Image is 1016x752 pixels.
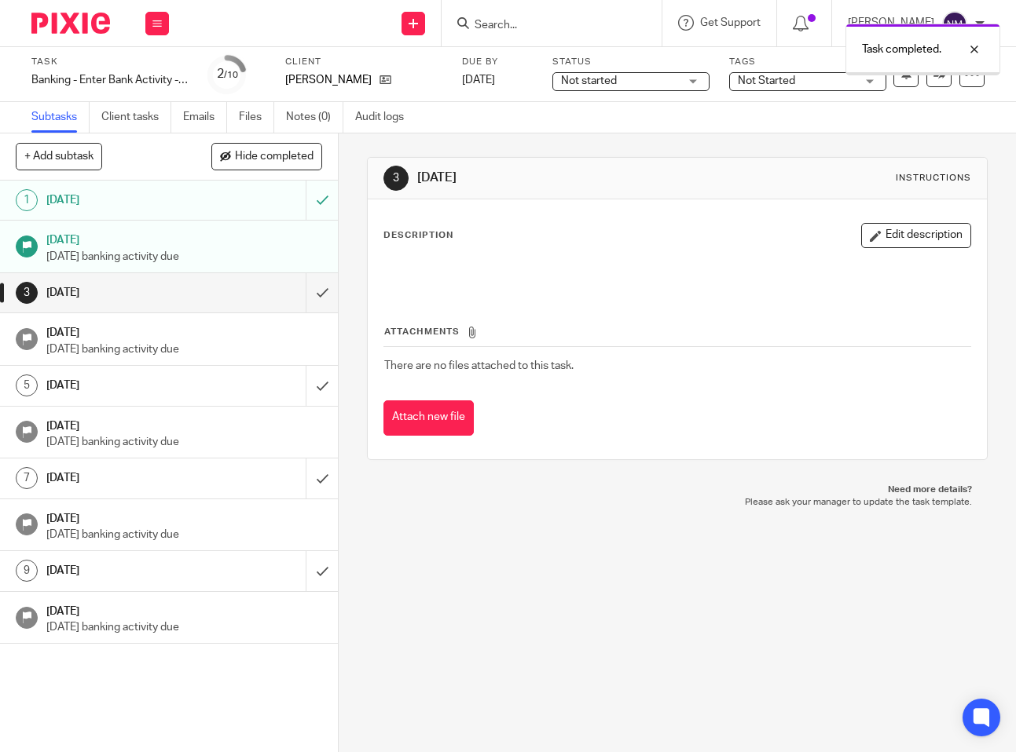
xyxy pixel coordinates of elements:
h1: [DATE] [46,374,209,397]
img: Pixie [31,13,110,34]
p: Description [383,229,453,242]
h1: [DATE] [46,321,322,341]
a: Client tasks [101,102,171,133]
h1: [DATE] [46,281,209,305]
p: Please ask your manager to update the task template. [383,496,972,509]
img: svg%3E [942,11,967,36]
div: 1 [16,189,38,211]
div: 3 [383,166,409,191]
span: [DATE] [462,75,495,86]
div: Instructions [896,172,971,184]
h1: [DATE] [46,414,322,434]
button: Attach new file [383,400,474,436]
div: 5 [16,374,38,396]
p: [DATE] banking activity due [46,619,322,635]
a: Audit logs [355,102,416,133]
p: [DATE] banking activity due [46,434,322,450]
h1: [DATE] [46,228,322,248]
span: Not started [561,75,617,86]
button: + Add subtask [16,143,102,170]
span: There are no files attached to this task. [384,360,574,371]
p: [DATE] banking activity due [46,249,322,265]
h1: [DATE] [46,466,209,490]
h1: [DATE] [46,507,322,527]
p: [DATE] banking activity due [46,341,322,357]
label: Due by [462,56,533,68]
div: 9 [16,560,38,582]
input: Search [473,19,614,33]
p: Task completed. [862,42,941,57]
h1: [DATE] [46,559,209,582]
label: Task [31,56,189,68]
a: Files [239,102,274,133]
div: Banking - Enter Bank Activity - week 35 [31,72,189,88]
div: 3 [16,282,38,304]
h1: [DATE] [417,170,711,186]
span: Attachments [384,327,460,336]
a: Notes (0) [286,102,343,133]
span: Not Started [738,75,795,86]
p: [PERSON_NAME] [285,72,372,88]
p: Need more details? [383,484,972,496]
h1: [DATE] [46,188,209,212]
small: /10 [224,71,238,79]
a: Emails [183,102,227,133]
div: 2 [217,65,238,83]
p: [DATE] banking activity due [46,527,322,542]
h1: [DATE] [46,600,322,619]
label: Client [285,56,442,68]
span: Hide completed [235,151,314,163]
button: Edit description [861,223,971,248]
button: Hide completed [211,143,322,170]
a: Subtasks [31,102,90,133]
div: 7 [16,467,38,489]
